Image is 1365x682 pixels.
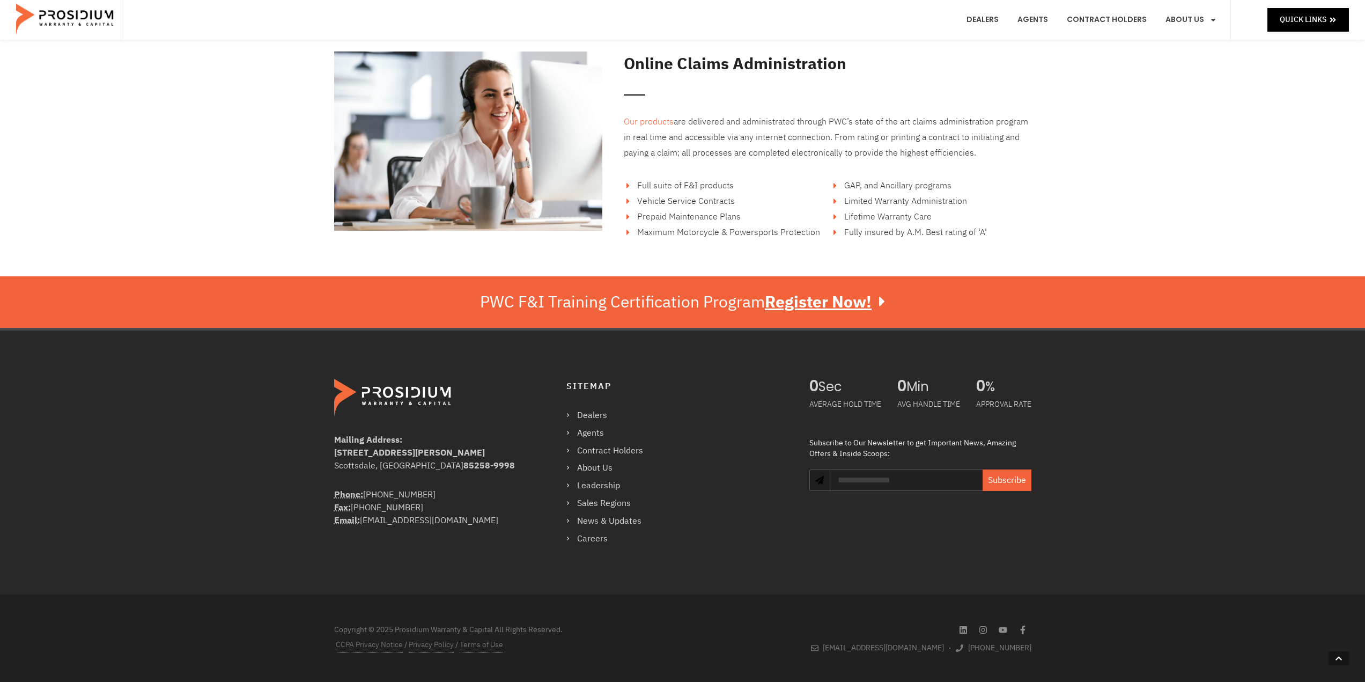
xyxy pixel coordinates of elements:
[566,531,654,547] a: Careers
[409,638,454,652] a: Privacy Policy
[334,488,363,501] abbr: Phone Number
[624,114,1031,160] p: are delivered and administrated through PWC’s state of the art claims administration program in r...
[906,379,960,395] span: Min
[334,459,523,472] div: Scottsdale, [GEOGRAPHIC_DATA]
[624,52,1031,76] h2: Online Claims Administration
[334,624,677,635] div: Copyright © 2025 Prosidium Warranty & Capital All Rights Reserved.
[830,470,1031,502] form: Newsletter Form
[634,210,741,223] span: Prepaid Maintenance Plans
[463,459,515,472] b: 85258-9998
[976,395,1031,414] div: APPROVAL RATE
[624,115,674,128] a: Our products
[818,379,881,395] span: Sec
[334,501,351,514] strong: Fax:
[634,226,820,239] span: Maximum Motorcycle & Powersports Protection
[334,434,402,446] b: Mailing Address:
[566,379,788,394] h4: Sitemap
[842,226,987,239] span: Fully insured by A.M. Best rating of ‘A’
[1280,13,1326,26] span: Quick Links
[809,395,881,414] div: AVERAGE HOLD TIME
[634,179,734,192] span: Full suite of F&I products
[566,460,654,476] a: About Us
[842,179,951,192] span: GAP, and Ancillary programs
[820,641,944,655] span: [EMAIL_ADDRESS][DOMAIN_NAME]
[842,210,932,223] span: Lifetime Warranty Care
[897,379,906,395] span: 0
[897,395,960,414] div: AVG HANDLE TIME
[983,470,1031,491] button: Subscribe
[811,641,945,655] a: [EMAIL_ADDRESS][DOMAIN_NAME]
[334,514,360,527] strong: Email:
[566,496,654,511] a: Sales Regions
[334,52,602,231] img: Claims agent smiling at her desk while assisting customer over the headset.
[965,641,1031,655] span: [PHONE_NUMBER]
[334,638,677,652] div: / /
[1267,8,1349,31] a: Quick Links
[566,408,654,423] a: Dealers
[988,474,1026,487] span: Subscribe
[566,443,654,459] a: Contract Holders
[809,438,1031,459] div: Subscribe to Our Newsletter to get Important News, Amazing Offers & Inside Scoops:
[334,514,360,527] abbr: Email Address
[842,195,967,208] span: Limited Warranty Administration
[566,408,654,546] nav: Menu
[460,638,503,652] a: Terms of Use
[336,638,403,652] a: CCPA Privacy Notice
[334,488,363,501] strong: Phone:
[985,379,1031,395] span: %
[765,290,872,314] u: Register Now!
[334,501,351,514] abbr: Fax
[634,195,735,208] span: Vehicle Service Contracts
[334,488,523,527] div: [PHONE_NUMBER] [PHONE_NUMBER] [EMAIL_ADDRESS][DOMAIN_NAME]
[976,379,985,395] span: 0
[566,426,654,441] a: Agents
[566,478,654,494] a: Leadership
[956,641,1031,655] a: [PHONE_NUMBER]
[480,292,885,312] div: PWC F&I Training Certification Program
[809,379,818,395] span: 0
[566,514,654,529] a: News & Updates
[334,446,485,459] b: [STREET_ADDRESS][PERSON_NAME]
